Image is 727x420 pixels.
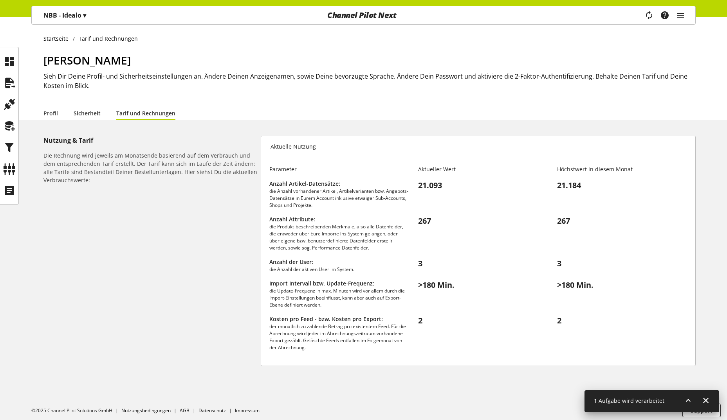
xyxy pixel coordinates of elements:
div: Höchstwert in diesem Monat [548,165,687,173]
p: Anzahl Attribute: [269,215,409,223]
div: Parameter [269,165,409,173]
p: die Produkt-beschreibenden Merkmale, also alle Datenfelder, die entweder über Eure Importe ins Sy... [269,223,409,251]
div: 2 [548,315,687,351]
span: > [557,280,561,290]
span: 180 Min. [561,280,594,290]
p: Aktuelle Nutzung [271,142,316,151]
p: die Anzahl der aktiven User im System. [269,266,409,273]
nav: main navigation [31,6,696,25]
div: 3 [548,258,687,273]
p: Anzahl der User: [269,258,409,266]
li: ©2025 Channel Pilot Solutions GmbH [31,407,121,414]
p: Import Intervall bzw. Update-Frequenz: [269,279,409,287]
span: [PERSON_NAME] [43,53,131,68]
p: NBB - Idealo [43,11,86,20]
a: Tarif und Rechnungen [116,109,175,117]
div: 267 [409,215,548,251]
h2: Sieh Dir Deine Profil- und Sicherheitseinstellungen an. Ändere Deinen Anzeigenamen, sowie Deine b... [43,72,696,90]
a: Datenschutz [198,407,226,414]
a: Profil [43,109,58,117]
a: Impressum [235,407,260,414]
h6: Die Rechnung wird jeweils am Monatsende basierend auf dem Verbrauch und dem entsprechenden Tarif ... [43,151,258,184]
a: Nutzungsbedingungen [121,407,171,414]
span: 1 Aufgabe wird verarbeitet [594,397,664,404]
div: 2 [409,315,548,351]
div: 21.184 [548,179,687,209]
a: Sicherheit [74,109,101,117]
p: Anzahl Artikel-Datensätze: [269,179,409,188]
a: Startseite [43,34,73,43]
p: die Update-Frequenz in max. Minuten wird vor allem durch die Import-Einstellungen beeinflusst, ka... [269,287,409,309]
span: 180 Min. [422,280,455,290]
span: ▾ [83,11,86,20]
span: > [418,280,422,290]
div: 267 [548,215,687,251]
div: 3 [409,258,548,273]
p: Kosten pro Feed - bzw. Kosten pro Export: [269,315,409,323]
div: 21.093 [409,179,548,209]
div: Aktueller Wert [409,165,548,173]
a: AGB [180,407,189,414]
p: die Anzahl vorhandener Artikel, Artikelvarianten bzw. Angebots-Datensätze in Eurem Account inklus... [269,188,409,209]
h5: Nutzung & Tarif [43,136,258,145]
p: der monatlich zu zahlende Betrag pro existentem Feed. Für die Abrechnung wird jeder im Abrechnung... [269,323,409,351]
